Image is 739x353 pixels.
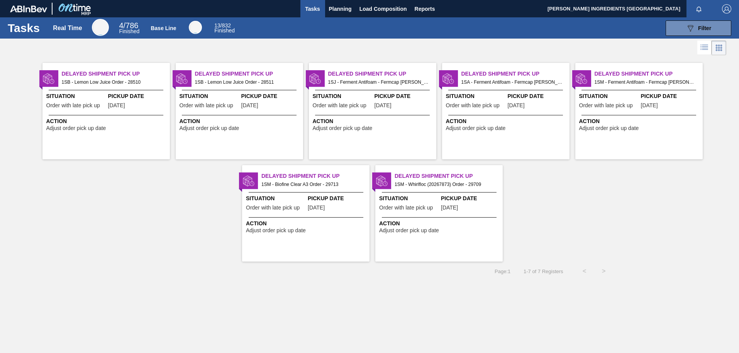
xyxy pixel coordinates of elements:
[446,103,500,108] span: Order with late pick up
[241,103,258,108] span: 07/23/2025
[119,22,139,34] div: Real Time
[446,125,506,131] span: Adjust order pick up date
[522,269,563,274] span: 1 - 7 of 7 Registers
[53,25,82,32] div: Real Time
[379,194,439,203] span: Situation
[308,205,325,211] span: 08/04/2025
[415,4,435,14] span: Reports
[313,103,366,108] span: Order with late pick up
[308,194,368,203] span: Pickup Date
[441,205,458,211] span: 08/04/2025
[46,103,100,108] span: Order with late pick up
[92,19,109,36] div: Real Time
[328,78,430,86] span: 1SJ - Ferment Antifoam - Fermcap Kerry Order - 29512
[686,3,711,14] button: Notifications
[446,117,568,125] span: Action
[180,117,301,125] span: Action
[595,70,703,78] span: Delayed Shipment Pick Up
[246,220,368,228] span: Action
[189,21,202,34] div: Base Line
[180,125,239,131] span: Adjust order pick up date
[119,21,138,30] span: / 786
[309,73,321,84] img: status
[241,92,301,100] span: Pickup Date
[62,70,170,78] span: Delayed Shipment Pick Up
[195,78,297,86] span: 1SB - Lemon Low Juice Order - 28511
[176,73,188,84] img: status
[195,70,303,78] span: Delayed Shipment Pick Up
[108,92,168,100] span: Pickup Date
[579,92,639,100] span: Situation
[119,21,123,30] span: 4
[214,22,220,29] span: 13
[151,25,176,31] div: Base Line
[313,125,373,131] span: Adjust order pick up date
[576,73,587,84] img: status
[246,194,306,203] span: Situation
[313,92,373,100] span: Situation
[375,103,392,108] span: 07/10/2025
[698,25,711,31] span: Filter
[579,117,701,125] span: Action
[446,92,506,100] span: Situation
[119,28,139,34] span: Finished
[214,27,235,34] span: Finished
[243,175,254,187] img: status
[328,70,436,78] span: Delayed Shipment Pick Up
[461,78,563,86] span: 1SA - Ferment Antifoam - Fermcap Kerry Order - 29132
[441,194,501,203] span: Pickup Date
[376,175,388,187] img: status
[379,205,433,211] span: Order with late pick up
[442,73,454,84] img: status
[666,20,731,36] button: Filter
[508,92,568,100] span: Pickup Date
[579,125,639,131] span: Adjust order pick up date
[495,269,510,274] span: Page : 1
[712,41,726,55] div: Card Vision
[395,172,503,180] span: Delayed Shipment Pick Up
[108,103,125,108] span: 06/18/2025
[46,92,106,100] span: Situation
[379,228,439,233] span: Adjust order pick up date
[43,73,54,84] img: status
[359,4,407,14] span: Load Composition
[722,4,731,14] img: Logout
[261,172,369,180] span: Delayed Shipment Pick Up
[8,24,42,32] h1: Tasks
[395,180,497,189] span: 1SM - Whirlfloc (20267873) Order - 29709
[595,78,697,86] span: 1SM - Ferment Antifoam - Fermcap Kerry Order - 28645
[180,103,233,108] span: Order with late pick up
[697,41,712,55] div: List Vision
[461,70,570,78] span: Delayed Shipment Pick Up
[261,180,363,189] span: 1SM - Biofine Clear A3 Order - 29713
[594,262,614,281] button: >
[246,205,300,211] span: Order with late pick up
[180,92,239,100] span: Situation
[214,23,235,33] div: Base Line
[46,117,168,125] span: Action
[641,92,701,100] span: Pickup Date
[313,117,434,125] span: Action
[579,103,633,108] span: Order with late pick up
[508,103,525,108] span: 06/16/2025
[641,103,658,108] span: 06/24/2025
[10,5,47,12] img: TNhmsLtSVTkK8tSr43FrP2fwEKptu5GPRR3wAAAABJRU5ErkJggg==
[379,220,501,228] span: Action
[62,78,164,86] span: 1SB - Lemon Low Juice Order - 28510
[375,92,434,100] span: Pickup Date
[214,22,231,29] span: / 832
[246,228,306,233] span: Adjust order pick up date
[575,262,594,281] button: <
[304,4,321,14] span: Tasks
[46,125,106,131] span: Adjust order pick up date
[329,4,352,14] span: Planning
